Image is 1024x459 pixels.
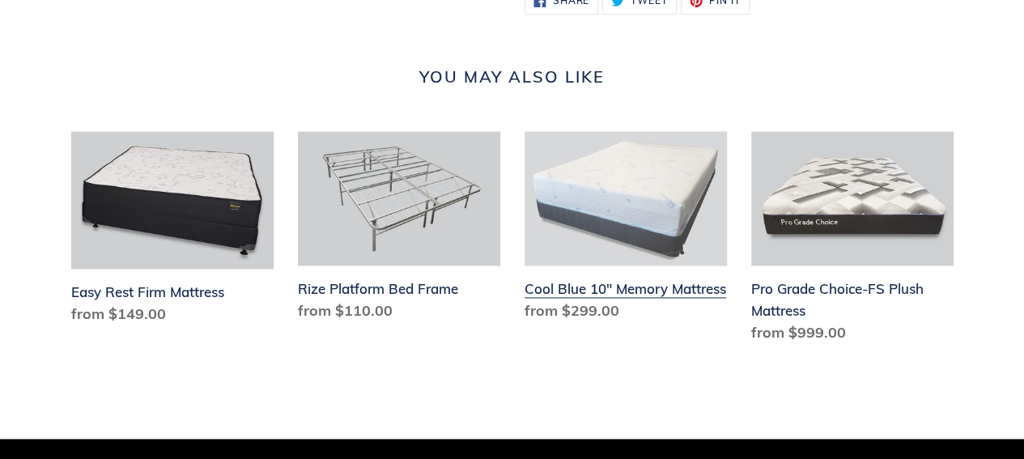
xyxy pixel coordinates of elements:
[525,131,727,329] a: Cool Blue 10" Memory Mattress
[71,67,954,87] h2: You may also like
[298,131,500,329] a: Rize Platform Bed Frame
[71,131,274,332] a: Easy Rest Firm Mattress
[751,131,954,351] a: Pro Grade Choice-FS Plush Mattress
